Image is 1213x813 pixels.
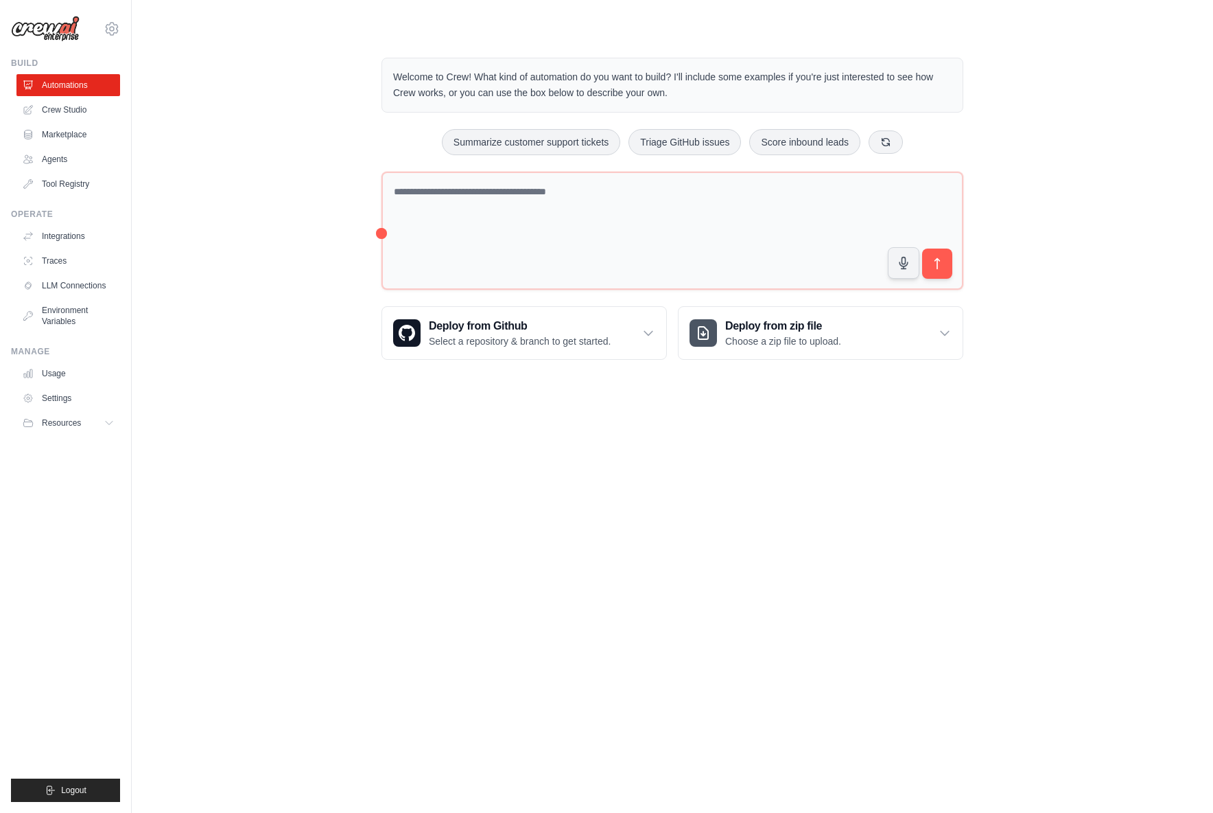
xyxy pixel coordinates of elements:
[11,16,80,42] img: Logo
[16,74,120,96] a: Automations
[16,363,120,385] a: Usage
[16,412,120,434] button: Resources
[442,129,620,155] button: Summarize customer support tickets
[725,318,841,334] h3: Deploy from zip file
[16,148,120,170] a: Agents
[16,173,120,195] a: Tool Registry
[16,99,120,121] a: Crew Studio
[628,129,741,155] button: Triage GitHub issues
[11,346,120,357] div: Manage
[16,275,120,297] a: LLM Connections
[725,334,841,348] p: Choose a zip file to upload.
[16,299,120,332] a: Environment Variables
[11,779,120,802] button: Logout
[429,334,611,348] p: Select a repository & branch to get started.
[42,417,81,428] span: Resources
[393,69,952,101] p: Welcome to Crew! What kind of automation do you want to build? I'll include some examples if you'...
[429,318,611,334] h3: Deploy from Github
[61,785,86,796] span: Logout
[16,250,120,272] a: Traces
[749,129,860,155] button: Score inbound leads
[11,209,120,220] div: Operate
[16,387,120,409] a: Settings
[16,124,120,146] a: Marketplace
[16,225,120,247] a: Integrations
[11,58,120,69] div: Build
